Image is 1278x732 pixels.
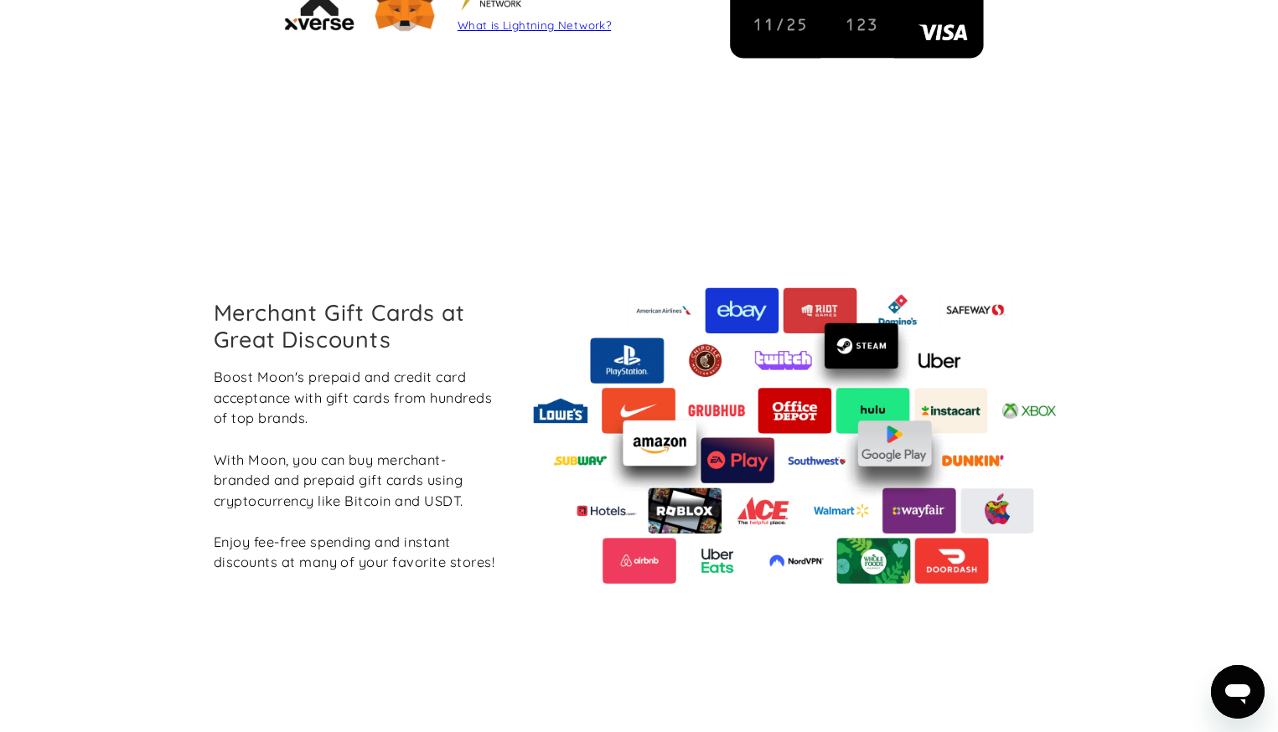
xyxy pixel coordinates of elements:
[1211,665,1265,719] iframe: Button to launch messaging window
[524,287,1067,584] img: Moon's vast catalog of merchant gift cards
[214,299,499,353] h2: Merchant Gift Cards at Great Discounts
[458,18,611,32] a: What is Lightning Network?
[214,367,499,573] div: Boost Moon's prepaid and credit card acceptance with gift cards from hundreds of top brands. With...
